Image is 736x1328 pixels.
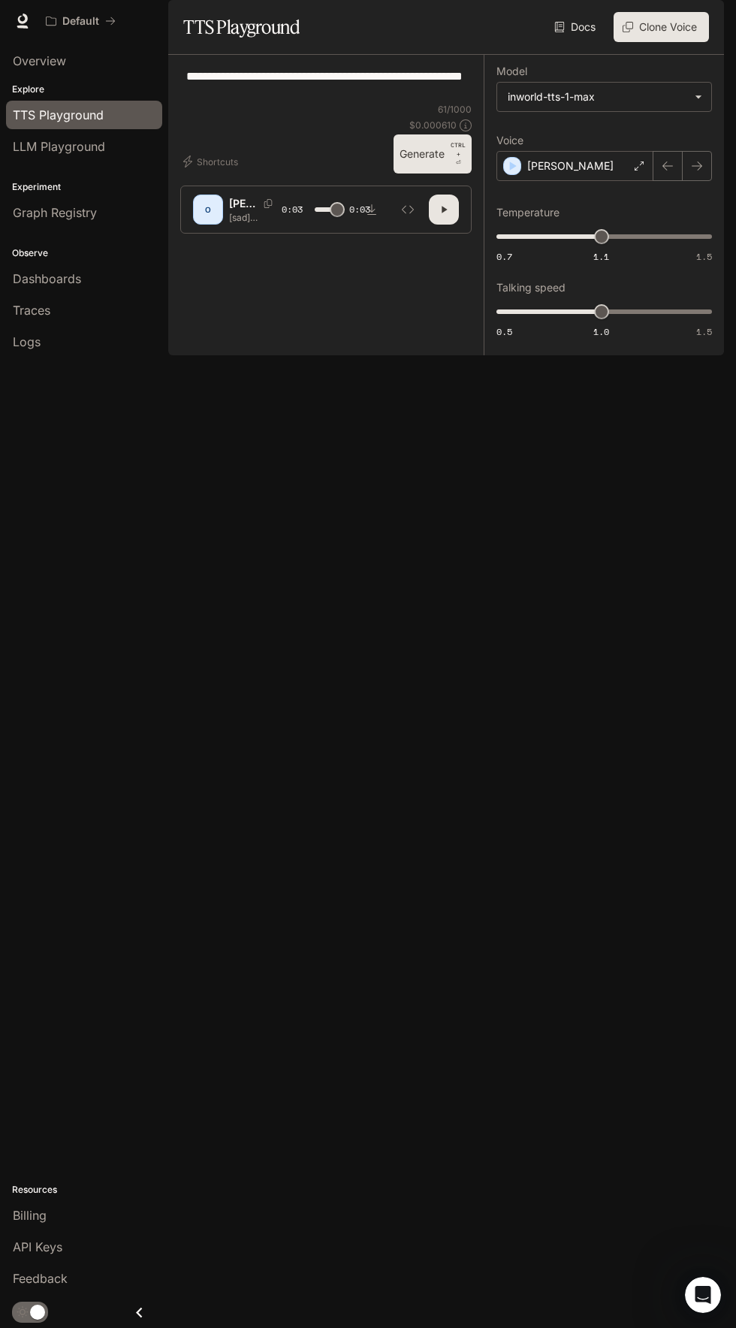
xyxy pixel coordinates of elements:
div: O [196,198,220,222]
p: 61 / 1000 [438,103,472,116]
span: 0:03 [282,202,303,217]
p: [sad] [PERSON_NAME] broke up with me last week. I'm still feeling lost. [229,211,282,224]
button: All workspaces [39,6,122,36]
p: Model [496,66,527,77]
span: 1.0 [593,325,609,338]
button: Clone Voice [614,12,709,42]
span: 1.5 [696,325,712,338]
span: 1.1 [593,250,609,263]
p: Default [62,15,99,28]
p: Talking speed [496,282,566,293]
h1: TTS Playground [183,12,300,42]
button: Shortcuts [180,149,244,174]
button: Copy Voice ID [258,199,279,208]
iframe: Intercom live chat [685,1277,721,1313]
div: inworld-tts-1-max [508,89,687,104]
a: Docs [551,12,602,42]
div: inworld-tts-1-max [497,83,711,111]
p: Temperature [496,207,560,218]
p: [PERSON_NAME] [229,196,258,211]
p: ⏎ [451,140,466,168]
button: Inspect [393,195,423,225]
p: CTRL + [451,140,466,158]
p: $ 0.000610 [409,119,457,131]
button: GenerateCTRL +⏎ [394,134,472,174]
button: Download audio [357,195,387,225]
span: 0.7 [496,250,512,263]
p: [PERSON_NAME] [527,158,614,174]
p: Voice [496,135,523,146]
span: 0.5 [496,325,512,338]
span: 1.5 [696,250,712,263]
